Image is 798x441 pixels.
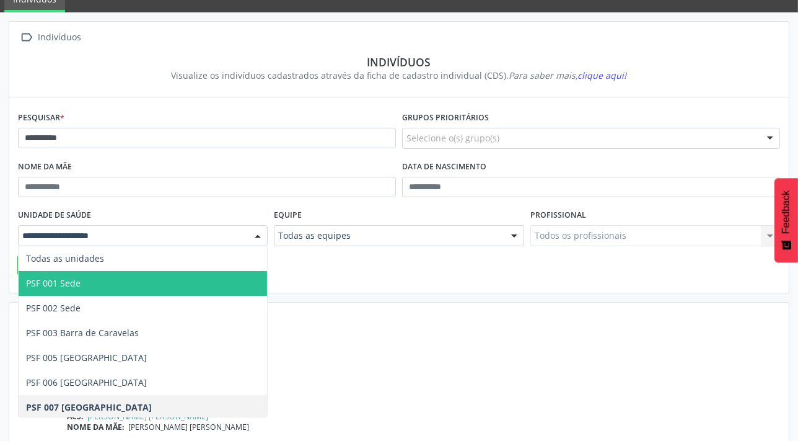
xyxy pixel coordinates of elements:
span: PSF 007 [GEOGRAPHIC_DATA] [26,401,152,413]
div: Indivíduos [36,29,84,47]
label: Grupos prioritários [402,109,489,128]
a:  Indivíduos [18,29,84,47]
i: Para saber mais, [509,69,627,81]
span: Feedback [781,190,792,234]
div: 3 resultado(s) encontrado(s) [18,311,780,324]
span: NOME DA MÃE: [67,422,125,432]
button: Feedback - Mostrar pesquisa [774,178,798,262]
div: 44 anos [67,380,780,390]
span: clique aqui! [578,69,627,81]
label: Nome da mãe [18,158,72,177]
label: Unidade de saúde [18,206,91,225]
div: Exibindo 30 resultado(s) por página [18,324,780,337]
div: [PHONE_NUMBER] [67,390,780,401]
div: Visualize os indivíduos cadastrados através da ficha de cadastro individual (CDS). [27,69,771,82]
span: Todas as unidades [26,252,104,264]
div: Indivíduos [27,55,771,69]
label: Profissional [530,206,586,225]
span: PSF 002 Sede [26,302,81,314]
span: Todas as equipes [278,229,498,242]
span: Selecione o(s) grupo(s) [406,131,499,145]
button: Buscar [17,255,60,276]
div: PSF 007 [GEOGRAPHIC_DATA] [67,401,780,411]
i:  [18,29,36,47]
div: 706 7065 9763 3315 [67,368,780,379]
label: Pesquisar [18,109,64,128]
span: PSF 003 Barra de Caravelas [26,327,139,339]
label: Equipe [274,206,302,225]
span: PSF 001 Sede [26,277,81,289]
span: PSF 005 [GEOGRAPHIC_DATA] [26,352,147,363]
span: PSF 006 [GEOGRAPHIC_DATA] [26,376,147,388]
span: [PERSON_NAME] [PERSON_NAME] [129,422,250,432]
label: Data de nascimento [402,158,486,177]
